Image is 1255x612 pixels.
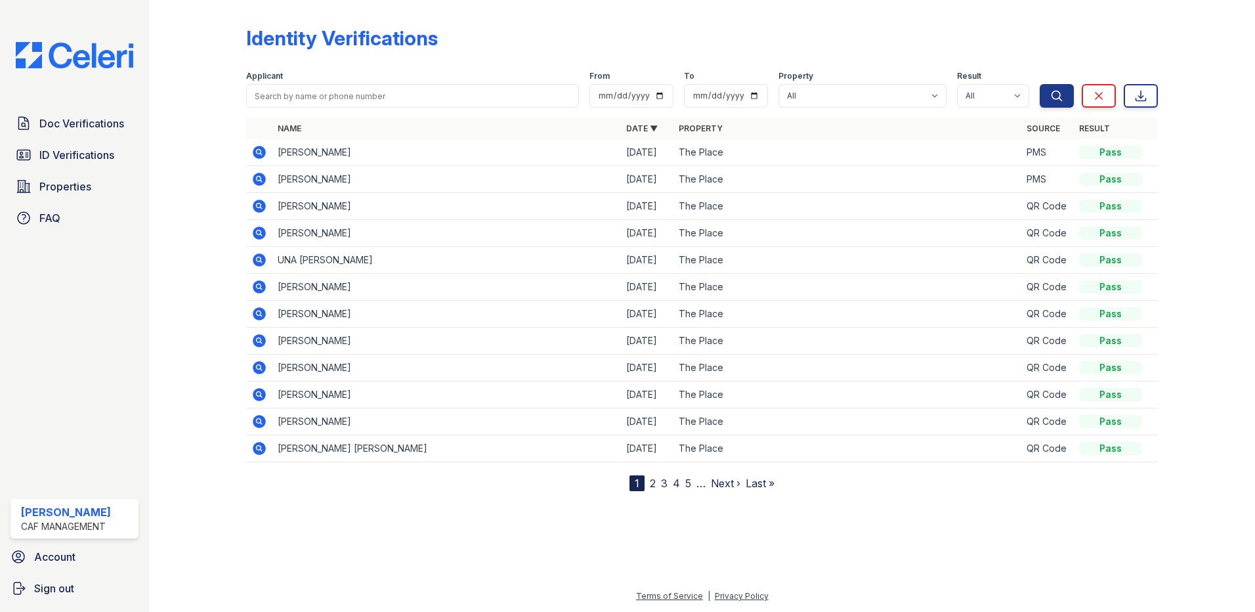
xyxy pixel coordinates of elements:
td: The Place [673,382,1022,408]
a: Terms of Service [636,591,703,601]
label: Property [778,71,813,81]
div: Pass [1079,307,1142,320]
td: QR Code [1021,435,1074,462]
td: [PERSON_NAME] [272,328,621,355]
div: Pass [1079,146,1142,159]
input: Search by name or phone number [246,84,579,108]
td: The Place [673,408,1022,435]
a: Account [5,544,144,570]
a: Privacy Policy [715,591,769,601]
td: [PERSON_NAME] [272,220,621,247]
div: Pass [1079,415,1142,428]
div: Pass [1079,388,1142,401]
td: QR Code [1021,220,1074,247]
a: Next › [711,477,740,490]
td: QR Code [1021,355,1074,382]
div: Pass [1079,442,1142,455]
td: QR Code [1021,274,1074,301]
td: QR Code [1021,247,1074,274]
div: 1 [629,475,645,491]
a: 3 [661,477,668,490]
td: QR Code [1021,301,1074,328]
span: Sign out [34,580,74,596]
div: | [708,591,710,601]
a: 4 [673,477,680,490]
label: To [684,71,694,81]
td: [DATE] [621,166,673,193]
td: The Place [673,139,1022,166]
a: FAQ [11,205,138,231]
td: QR Code [1021,408,1074,435]
td: [DATE] [621,220,673,247]
td: [PERSON_NAME] [272,408,621,435]
td: [PERSON_NAME] [272,382,621,408]
div: Pass [1079,361,1142,374]
td: [PERSON_NAME] [272,139,621,166]
div: Pass [1079,280,1142,294]
a: Name [278,123,301,133]
a: ID Verifications [11,142,138,168]
a: Properties [11,173,138,200]
td: [DATE] [621,382,673,408]
td: The Place [673,193,1022,220]
td: [DATE] [621,139,673,166]
td: [DATE] [621,435,673,462]
span: FAQ [39,210,60,226]
td: [DATE] [621,193,673,220]
td: [DATE] [621,301,673,328]
div: Pass [1079,227,1142,240]
td: [PERSON_NAME] [272,274,621,301]
label: Applicant [246,71,283,81]
div: Identity Verifications [246,26,438,50]
td: [PERSON_NAME] [272,301,621,328]
td: The Place [673,247,1022,274]
span: Properties [39,179,91,194]
td: The Place [673,355,1022,382]
td: [DATE] [621,247,673,274]
a: 2 [650,477,656,490]
label: Result [957,71,981,81]
td: [DATE] [621,328,673,355]
div: Pass [1079,334,1142,347]
td: The Place [673,220,1022,247]
div: Pass [1079,200,1142,213]
td: [DATE] [621,355,673,382]
td: [DATE] [621,408,673,435]
div: Pass [1079,173,1142,186]
td: QR Code [1021,382,1074,408]
a: Property [679,123,723,133]
td: QR Code [1021,193,1074,220]
td: The Place [673,166,1022,193]
td: [PERSON_NAME] [PERSON_NAME] [272,435,621,462]
div: [PERSON_NAME] [21,504,111,520]
a: Sign out [5,575,144,601]
td: [PERSON_NAME] [272,166,621,193]
span: Account [34,549,75,565]
td: The Place [673,274,1022,301]
label: From [589,71,610,81]
a: Date ▼ [626,123,658,133]
div: Pass [1079,253,1142,267]
a: 5 [685,477,691,490]
td: QR Code [1021,328,1074,355]
td: PMS [1021,139,1074,166]
a: Last » [746,477,775,490]
span: Doc Verifications [39,116,124,131]
span: ID Verifications [39,147,114,163]
td: [DATE] [621,274,673,301]
td: PMS [1021,166,1074,193]
div: CAF Management [21,520,111,533]
td: UNA [PERSON_NAME] [272,247,621,274]
td: The Place [673,301,1022,328]
a: Source [1027,123,1060,133]
td: The Place [673,435,1022,462]
td: The Place [673,328,1022,355]
a: Doc Verifications [11,110,138,137]
td: [PERSON_NAME] [272,355,621,382]
td: [PERSON_NAME] [272,193,621,220]
span: … [696,475,706,491]
a: Result [1079,123,1110,133]
img: CE_Logo_Blue-a8612792a0a2168367f1c8372b55b34899dd931a85d93a1a3d3e32e68fde9ad4.png [5,42,144,68]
